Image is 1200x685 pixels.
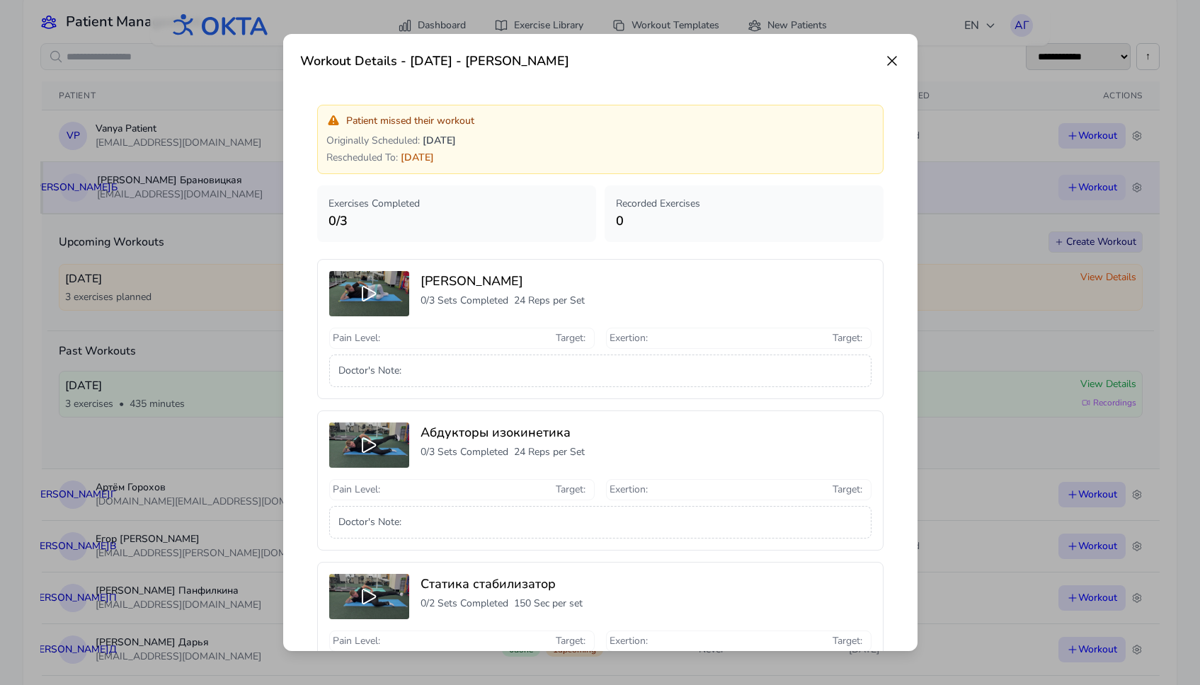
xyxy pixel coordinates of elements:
[328,197,585,211] p: Exercises Completed
[333,634,380,648] span: Pain Level :
[329,355,872,387] div: Doctor's Note :
[616,197,872,211] p: Recorded Exercises
[300,51,569,71] h3: Workout Details - [DATE] - [PERSON_NAME]
[556,634,585,648] span: Target :
[421,271,871,291] h3: [PERSON_NAME]
[328,211,585,231] p: 0 / 3
[421,574,871,594] h3: Статика стабилизатор
[514,445,585,459] p: 24 Reps per Set
[514,597,583,611] p: 150 Sec per set
[333,331,380,345] span: Pain Level :
[833,331,862,345] span: Target :
[514,294,585,308] p: 24 Reps per Set
[329,506,872,539] div: Doctor's Note :
[421,422,871,442] h3: Абдукторы изокинетика
[610,331,648,345] span: Exertion :
[556,331,585,345] span: Target :
[326,151,398,164] span: Rescheduled To :
[610,483,648,497] span: Exertion :
[610,634,648,648] span: Exertion :
[421,294,508,308] p: 0 / 3 Sets Completed
[556,483,585,497] span: Target :
[616,211,872,231] p: 0
[326,134,420,147] span: Originally Scheduled :
[333,483,380,497] span: Pain Level :
[421,445,508,459] p: 0 / 3 Sets Completed
[833,483,862,497] span: Target :
[346,114,474,128] span: Patient missed their workout
[833,634,862,648] span: Target :
[421,597,508,611] p: 0 / 2 Sets Completed
[401,151,434,164] span: [DATE]
[423,134,456,147] span: [DATE]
